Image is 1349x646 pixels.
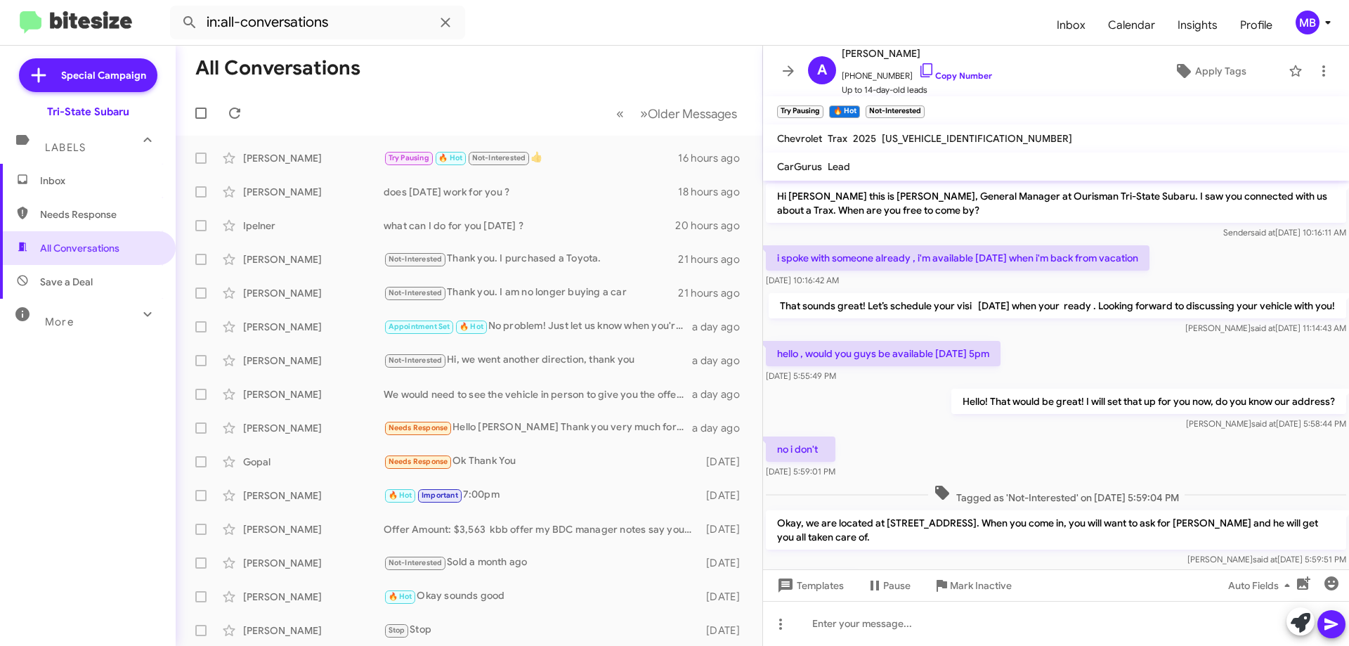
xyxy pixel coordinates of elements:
span: A [817,59,827,82]
span: All Conversations [40,241,119,255]
div: [PERSON_NAME] [243,590,384,604]
div: 7:00pm [384,487,699,503]
div: Ok Thank You [384,453,699,470]
div: Hello [PERSON_NAME] Thank you very much for our conversations, you have been very informative and... [384,420,692,436]
span: » [640,105,648,122]
small: 🔥 Hot [829,105,859,118]
span: CarGurus [777,160,822,173]
div: [PERSON_NAME] [243,624,384,638]
div: [PERSON_NAME] [243,286,384,300]
div: a day ago [692,421,751,435]
span: Mark Inactive [950,573,1012,598]
div: No problem! Just let us know when you're ready, and we can find a time that works for you. Lookin... [384,318,692,335]
span: Profile [1229,5,1284,46]
span: « [616,105,624,122]
span: Needs Response [389,423,448,432]
button: Pause [855,573,922,598]
span: said at [1253,554,1277,564]
button: Mark Inactive [922,573,1023,598]
div: a day ago [692,320,751,334]
div: Offer Amount: $3,563 kbb offer my BDC manager notes say your passing it on to your son let us kno... [384,522,699,536]
div: Tri-State Subaru [47,105,129,119]
div: We would need to see the vehicle in person to give you the offer. Do you have time to stop in for... [384,387,692,401]
a: Special Campaign [19,58,157,92]
div: Hi, we went another direction, thank you [384,352,692,368]
span: More [45,316,74,328]
span: 🔥 Hot [460,322,483,331]
p: Hello! That would be great! I will set that up for you now, do you know our address? [951,389,1346,414]
span: Not-Interested [389,288,443,297]
p: i spoke with someone already , i'm available [DATE] when i'm back from vacation [766,245,1149,271]
div: [PERSON_NAME] [243,151,384,165]
span: Inbox [40,174,159,188]
div: Thank you. I purchased a Toyota. [384,251,678,267]
h1: All Conversations [195,57,360,79]
small: Not-Interested [866,105,925,118]
span: Not-Interested [389,254,443,264]
div: Gopal [243,455,384,469]
a: Copy Number [918,70,992,81]
span: [PERSON_NAME] [DATE] 11:14:43 AM [1185,323,1346,333]
span: Labels [45,141,86,154]
div: Ipelner [243,219,384,233]
a: Calendar [1097,5,1166,46]
span: Chevrolet [777,132,822,145]
span: Templates [774,573,844,598]
div: 20 hours ago [675,219,751,233]
div: [PERSON_NAME] [243,252,384,266]
div: what can I do for you [DATE] ? [384,219,675,233]
span: [PERSON_NAME] [842,45,992,62]
span: Not-Interested [472,153,526,162]
span: 🔥 Hot [389,491,412,500]
p: Okay, we are located at [STREET_ADDRESS]. When you come in, you will want to ask for [PERSON_NAME... [766,510,1346,550]
span: Needs Response [40,207,159,221]
button: Next [632,99,745,128]
span: Needs Response [389,457,448,466]
span: 🔥 Hot [438,153,462,162]
span: Tagged as 'Not-Interested' on [DATE] 5:59:04 PM [928,484,1185,505]
div: MB [1296,11,1319,34]
p: Hi [PERSON_NAME] this is [PERSON_NAME], General Manager at Ourisman Tri-State Subaru. I saw you c... [766,183,1346,223]
div: 21 hours ago [678,252,751,266]
p: hello , would you guys be available [DATE] 5pm [766,341,1001,366]
span: Not-Interested [389,558,443,567]
span: Lead [828,160,850,173]
span: Important [422,491,458,500]
span: [PHONE_NUMBER] [842,62,992,83]
span: Trax [828,132,847,145]
div: [PERSON_NAME] [243,354,384,368]
span: said at [1251,323,1275,333]
span: Try Pausing [389,153,429,162]
button: Previous [608,99,632,128]
div: a day ago [692,354,751,368]
a: Inbox [1045,5,1097,46]
div: Sold a month ago [384,555,699,571]
div: [DATE] [699,590,751,604]
div: 18 hours ago [678,185,751,199]
div: Okay sounds good [384,588,699,605]
input: Search [170,6,465,39]
span: 🔥 Hot [389,592,412,601]
nav: Page navigation example [608,99,745,128]
span: [DATE] 5:55:49 PM [766,370,836,381]
p: That sounds great! Let’s schedule your visi [DATE] when your ready . Looking forward to discussin... [769,293,1346,318]
span: 2025 [853,132,876,145]
div: a day ago [692,387,751,401]
div: [DATE] [699,489,751,503]
a: Insights [1166,5,1229,46]
div: [PERSON_NAME] [243,185,384,199]
div: does [DATE] work for you ? [384,185,678,199]
div: Thank you. I am no longer buying a car [384,285,678,301]
span: Sender [DATE] 10:16:11 AM [1223,227,1346,238]
button: Templates [763,573,855,598]
div: 16 hours ago [678,151,751,165]
button: MB [1284,11,1334,34]
div: [PERSON_NAME] [243,421,384,435]
div: [PERSON_NAME] [243,320,384,334]
span: Auto Fields [1228,573,1296,598]
span: Save a Deal [40,275,93,289]
span: Not-Interested [389,356,443,365]
span: [DATE] 10:16:42 AM [766,275,839,285]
